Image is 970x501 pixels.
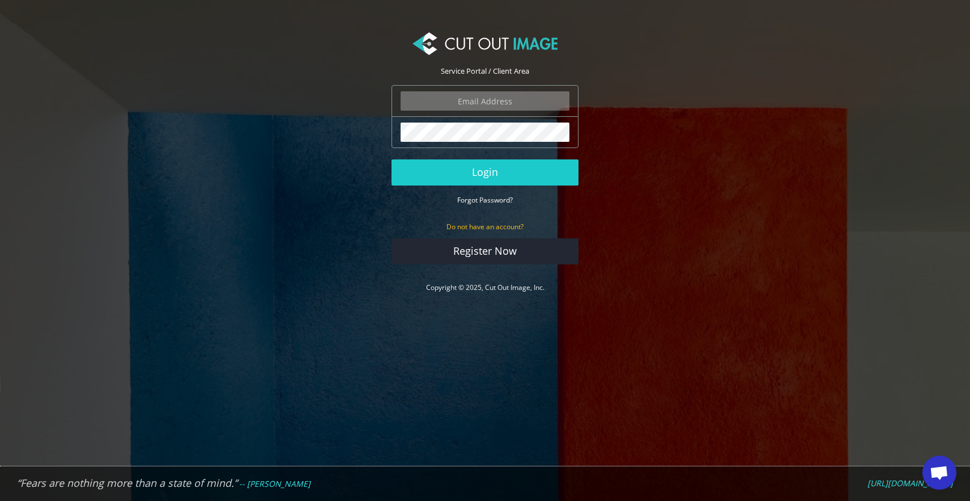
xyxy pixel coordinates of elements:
a: Open de chat [922,456,956,490]
input: Email Address [401,91,569,111]
img: Cut Out Image [412,32,558,55]
button: Login [392,159,578,186]
em: “Fears are nothing more than a state of mind.” [17,476,237,490]
a: Copyright © 2025, Cut Out Image, Inc. [426,283,544,292]
em: [URL][DOMAIN_NAME] [867,478,953,489]
small: Do not have an account? [446,222,524,231]
a: Forgot Password? [457,195,513,205]
small: Forgot Password? [457,195,513,205]
a: [URL][DOMAIN_NAME] [867,478,953,489]
em: -- [PERSON_NAME] [239,478,310,489]
span: Service Portal / Client Area [441,66,529,76]
a: Register Now [392,238,578,264]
